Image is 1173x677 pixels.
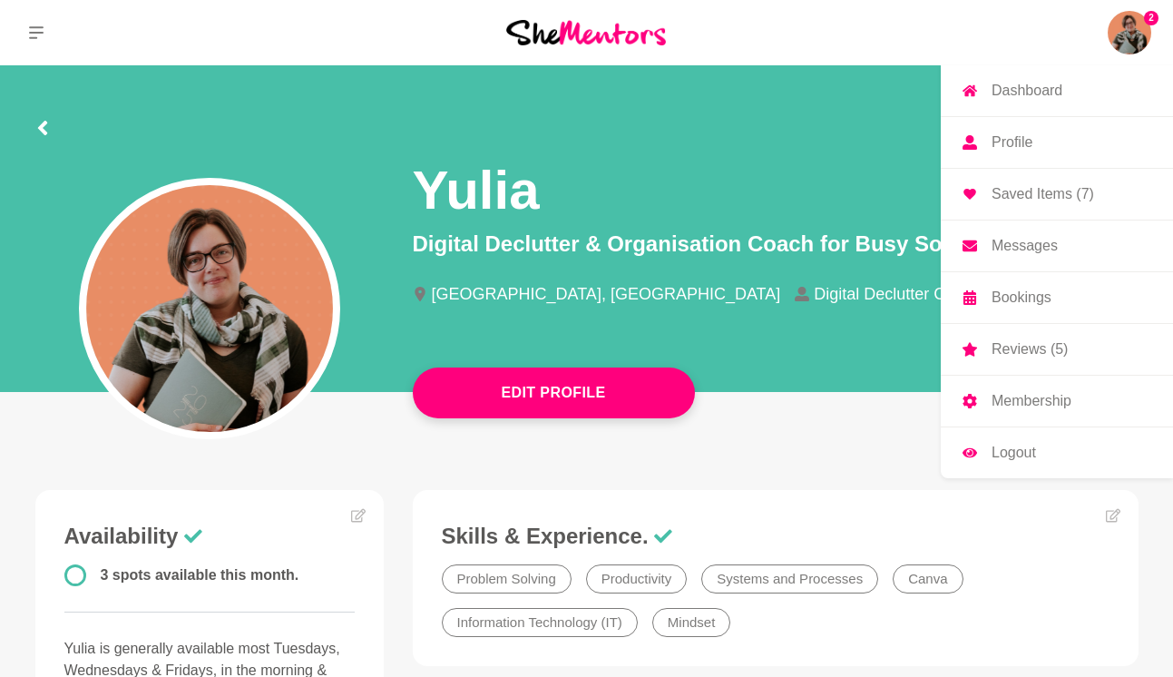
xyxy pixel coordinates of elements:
[992,187,1094,201] p: Saved Items (7)
[413,228,1139,260] p: Digital Declutter & Organisation Coach for Busy Solopreneurs
[941,65,1173,116] a: Dashboard
[992,290,1051,305] p: Bookings
[1108,11,1151,54] a: Yulia2DashboardProfileSaved Items (7)MessagesBookingsReviews (5)MembershipLogout
[992,446,1036,460] p: Logout
[992,135,1032,150] p: Profile
[992,239,1058,253] p: Messages
[941,169,1173,220] a: Saved Items (7)
[413,156,540,224] h1: Yulia
[413,368,695,418] button: Edit Profile
[992,83,1062,98] p: Dashboard
[1144,11,1158,25] span: 2
[101,567,299,583] span: 3 spots available this month.
[442,523,1109,550] h3: Skills & Experience.
[941,324,1173,375] a: Reviews (5)
[1108,11,1151,54] img: Yulia
[795,286,982,302] li: Digital Declutter Cafe
[941,272,1173,323] a: Bookings
[941,221,1173,271] a: Messages
[506,20,666,44] img: She Mentors Logo
[64,523,355,550] h3: Availability
[413,286,796,302] li: [GEOGRAPHIC_DATA], [GEOGRAPHIC_DATA]
[992,394,1071,408] p: Membership
[992,342,1068,357] p: Reviews (5)
[941,117,1173,168] a: Profile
